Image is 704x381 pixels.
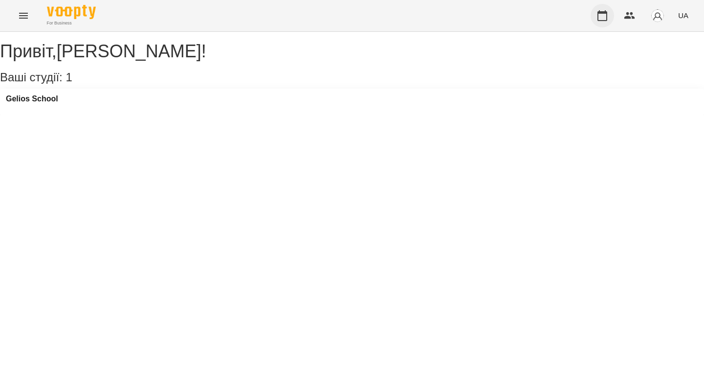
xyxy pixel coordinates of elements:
[651,9,664,23] img: avatar_s.png
[674,6,692,24] button: UA
[66,71,72,84] span: 1
[47,5,96,19] img: Voopty Logo
[678,10,688,21] span: UA
[47,20,96,26] span: For Business
[12,4,35,27] button: Menu
[6,95,58,103] a: Gelios School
